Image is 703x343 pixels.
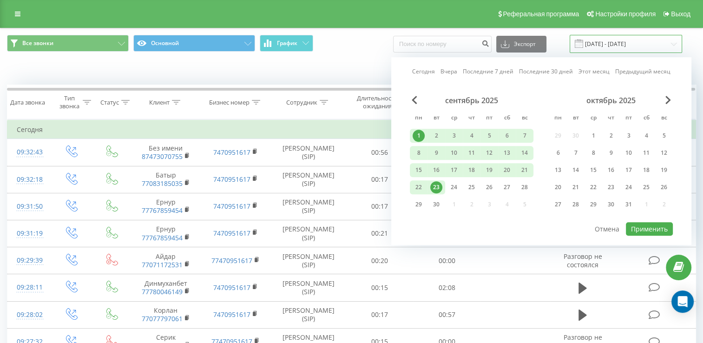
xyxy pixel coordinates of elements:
[17,306,41,324] div: 09:28:02
[429,112,443,125] abbr: вторник
[516,163,533,177] div: вс 21 сент. 2025 г.
[587,147,599,159] div: 8
[271,166,346,193] td: [PERSON_NAME] (SIP)
[570,198,582,211] div: 28
[346,166,414,193] td: 00:17
[483,181,495,193] div: 26
[131,166,201,193] td: Батыр
[393,36,492,53] input: Поиск по номеру
[17,198,41,216] div: 09:31:50
[519,130,531,142] div: 7
[413,198,425,211] div: 29
[410,163,427,177] div: пн 15 сент. 2025 г.
[519,164,531,176] div: 21
[665,96,671,104] span: Next Month
[602,163,620,177] div: чт 16 окт. 2025 г.
[655,180,673,194] div: вс 26 окт. 2025 г.
[623,198,635,211] div: 31
[213,229,250,237] a: 7470951617
[605,198,617,211] div: 30
[585,163,602,177] div: ср 15 окт. 2025 г.
[602,198,620,211] div: чт 30 окт. 2025 г.
[671,290,694,313] div: Open Intercom Messenger
[552,181,564,193] div: 20
[346,247,414,274] td: 00:20
[466,164,478,176] div: 18
[549,198,567,211] div: пн 27 окт. 2025 г.
[413,247,480,274] td: 00:00
[10,99,45,106] div: Дата звонка
[585,198,602,211] div: ср 29 окт. 2025 г.
[605,130,617,142] div: 2
[518,112,532,125] abbr: воскресенье
[637,163,655,177] div: сб 18 окт. 2025 г.
[413,147,425,159] div: 8
[445,180,463,194] div: ср 24 сент. 2025 г.
[640,181,652,193] div: 25
[410,146,427,160] div: пн 8 сент. 2025 г.
[552,164,564,176] div: 13
[447,112,461,125] abbr: среда
[590,222,624,236] button: Отмена
[640,164,652,176] div: 18
[640,147,652,159] div: 11
[410,198,427,211] div: пн 29 сент. 2025 г.
[427,163,445,177] div: вт 16 сент. 2025 г.
[213,283,250,292] a: 7470951617
[501,164,513,176] div: 20
[639,112,653,125] abbr: суббота
[427,198,445,211] div: вт 30 сент. 2025 г.
[595,10,656,18] span: Настройки профиля
[466,181,478,193] div: 25
[605,181,617,193] div: 23
[427,180,445,194] div: вт 23 сент. 2025 г.
[271,274,346,301] td: [PERSON_NAME] (SIP)
[22,40,53,47] span: Все звонки
[605,147,617,159] div: 9
[587,130,599,142] div: 1
[430,147,442,159] div: 9
[655,129,673,143] div: вс 5 окт. 2025 г.
[480,163,498,177] div: пт 19 сент. 2025 г.
[587,164,599,176] div: 15
[483,147,495,159] div: 12
[211,256,252,265] a: 77470951617
[448,130,460,142] div: 3
[142,152,183,161] a: 87473070755
[445,129,463,143] div: ср 3 сент. 2025 г.
[430,130,442,142] div: 2
[567,146,585,160] div: вт 7 окт. 2025 г.
[623,181,635,193] div: 24
[519,67,573,76] a: Последние 30 дней
[516,146,533,160] div: вс 14 сент. 2025 г.
[131,247,201,274] td: Айдар
[519,147,531,159] div: 14
[440,67,457,76] a: Вчера
[496,36,546,53] button: Экспорт
[131,301,201,328] td: Корлан
[410,96,533,105] div: сентябрь 2025
[549,180,567,194] div: пн 20 окт. 2025 г.
[605,164,617,176] div: 16
[516,129,533,143] div: вс 7 сент. 2025 г.
[480,129,498,143] div: пт 5 сент. 2025 г.
[410,129,427,143] div: пн 1 сент. 2025 г.
[585,129,602,143] div: ср 1 окт. 2025 г.
[271,301,346,328] td: [PERSON_NAME] (SIP)
[516,180,533,194] div: вс 28 сент. 2025 г.
[7,120,696,139] td: Сегодня
[637,180,655,194] div: сб 25 окт. 2025 г.
[413,301,480,328] td: 00:57
[131,193,201,220] td: Ернур
[483,130,495,142] div: 5
[355,94,401,110] div: Длительность ожидания
[585,180,602,194] div: ср 22 окт. 2025 г.
[427,146,445,160] div: вт 9 сент. 2025 г.
[445,146,463,160] div: ср 10 сент. 2025 г.
[413,164,425,176] div: 15
[623,164,635,176] div: 17
[430,164,442,176] div: 16
[626,222,673,236] button: Применить
[623,130,635,142] div: 3
[482,112,496,125] abbr: пятница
